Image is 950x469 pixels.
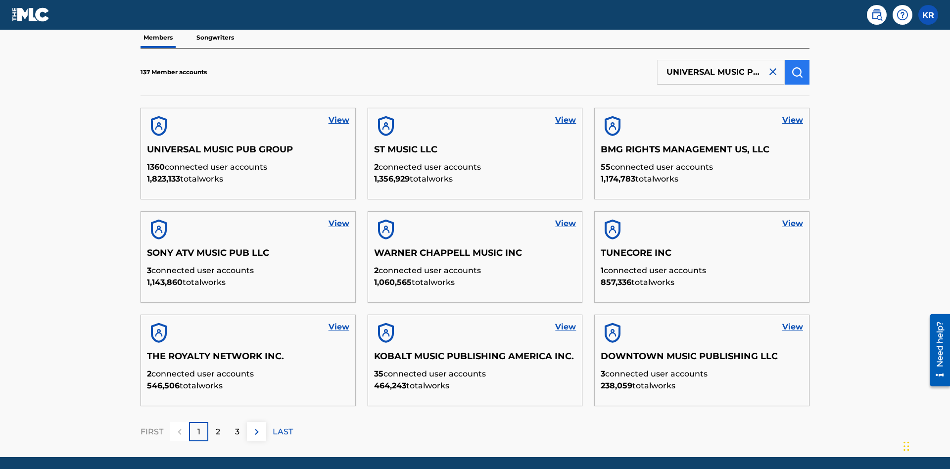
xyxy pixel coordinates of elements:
h5: WARNER CHAPPELL MUSIC INC [374,247,576,265]
a: View [329,114,349,126]
img: MLC Logo [12,7,50,22]
p: connected user accounts [374,368,576,380]
img: account [374,321,398,345]
p: total works [147,277,349,288]
span: 857,336 [601,278,631,287]
span: 1,356,929 [374,174,410,184]
p: total works [601,173,803,185]
img: account [601,114,624,138]
span: 1360 [147,162,165,172]
p: total works [601,380,803,392]
span: 2 [374,162,379,172]
img: account [374,114,398,138]
img: close [767,66,779,78]
span: 1,823,133 [147,174,180,184]
span: 2 [147,369,151,378]
a: View [555,114,576,126]
img: account [147,218,171,241]
a: View [329,218,349,230]
p: FIRST [141,426,163,438]
h5: THE ROYALTY NETWORK INC. [147,351,349,368]
p: 3 [235,426,239,438]
img: account [601,321,624,345]
p: total works [147,380,349,392]
a: View [329,321,349,333]
a: View [782,321,803,333]
a: View [555,218,576,230]
img: account [147,114,171,138]
p: total works [374,380,576,392]
p: connected user accounts [147,368,349,380]
img: search [871,9,883,21]
h5: UNIVERSAL MUSIC PUB GROUP [147,144,349,161]
img: account [147,321,171,345]
span: 2 [374,266,379,275]
span: 3 [601,369,605,378]
span: 1,143,860 [147,278,183,287]
p: 1 [197,426,200,438]
img: account [374,218,398,241]
span: 1,174,783 [601,174,635,184]
div: Drag [903,431,909,461]
p: total works [147,173,349,185]
p: connected user accounts [374,265,576,277]
h5: ST MUSIC LLC [374,144,576,161]
img: help [897,9,908,21]
iframe: Chat Widget [901,422,950,469]
p: connected user accounts [601,161,803,173]
p: 137 Member accounts [141,68,207,77]
div: User Menu [918,5,938,25]
p: connected user accounts [601,368,803,380]
span: 55 [601,162,611,172]
p: connected user accounts [374,161,576,173]
a: View [782,114,803,126]
h5: TUNECORE INC [601,247,803,265]
iframe: Resource Center [922,310,950,391]
h5: KOBALT MUSIC PUBLISHING AMERICA INC. [374,351,576,368]
a: View [782,218,803,230]
span: 1 [601,266,604,275]
img: right [251,426,263,438]
img: account [601,218,624,241]
div: Help [893,5,912,25]
p: 2 [216,426,220,438]
img: Search Works [791,66,803,78]
p: total works [374,173,576,185]
span: 546,506 [147,381,180,390]
p: LAST [273,426,293,438]
span: 464,243 [374,381,406,390]
p: Members [141,27,176,48]
span: 3 [147,266,151,275]
h5: SONY ATV MUSIC PUB LLC [147,247,349,265]
p: total works [374,277,576,288]
a: View [555,321,576,333]
p: connected user accounts [601,265,803,277]
h5: BMG RIGHTS MANAGEMENT US, LLC [601,144,803,161]
p: total works [601,277,803,288]
span: 35 [374,369,383,378]
input: Search Members [657,60,785,85]
p: connected user accounts [147,161,349,173]
h5: DOWNTOWN MUSIC PUBLISHING LLC [601,351,803,368]
p: connected user accounts [147,265,349,277]
span: 238,059 [601,381,632,390]
span: 1,060,565 [374,278,412,287]
a: Public Search [867,5,887,25]
p: Songwriters [193,27,237,48]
